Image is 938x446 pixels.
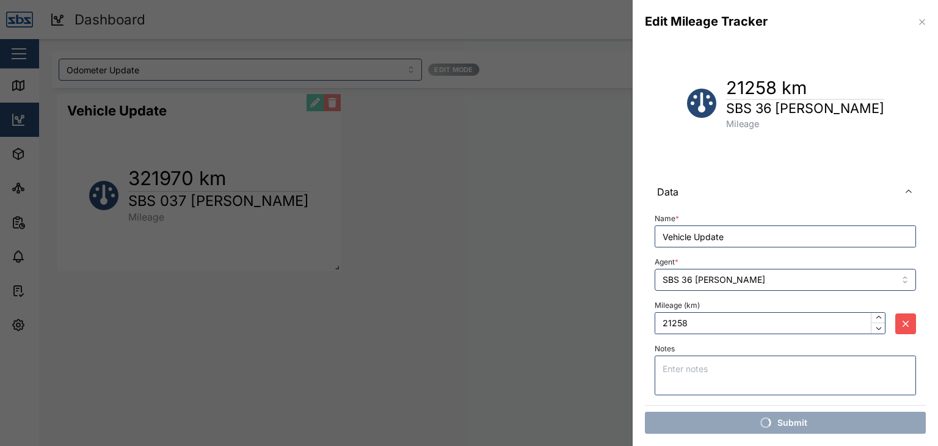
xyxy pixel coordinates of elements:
[655,269,916,291] input: Select Agent
[726,117,884,131] div: Mileage
[655,225,916,247] input: Name
[645,12,768,31] div: Edit Mileage Tracker
[655,214,679,223] label: Name
[655,312,885,334] input: Enter mileage
[726,100,884,117] h1: SBS 36 [PERSON_NAME]
[726,76,884,100] h1: 21258 km
[655,258,678,266] label: Agent
[655,345,675,353] label: Notes
[657,177,889,207] span: Data
[645,207,926,405] div: Data
[655,301,700,310] label: Mileage (km)
[645,177,926,207] button: Data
